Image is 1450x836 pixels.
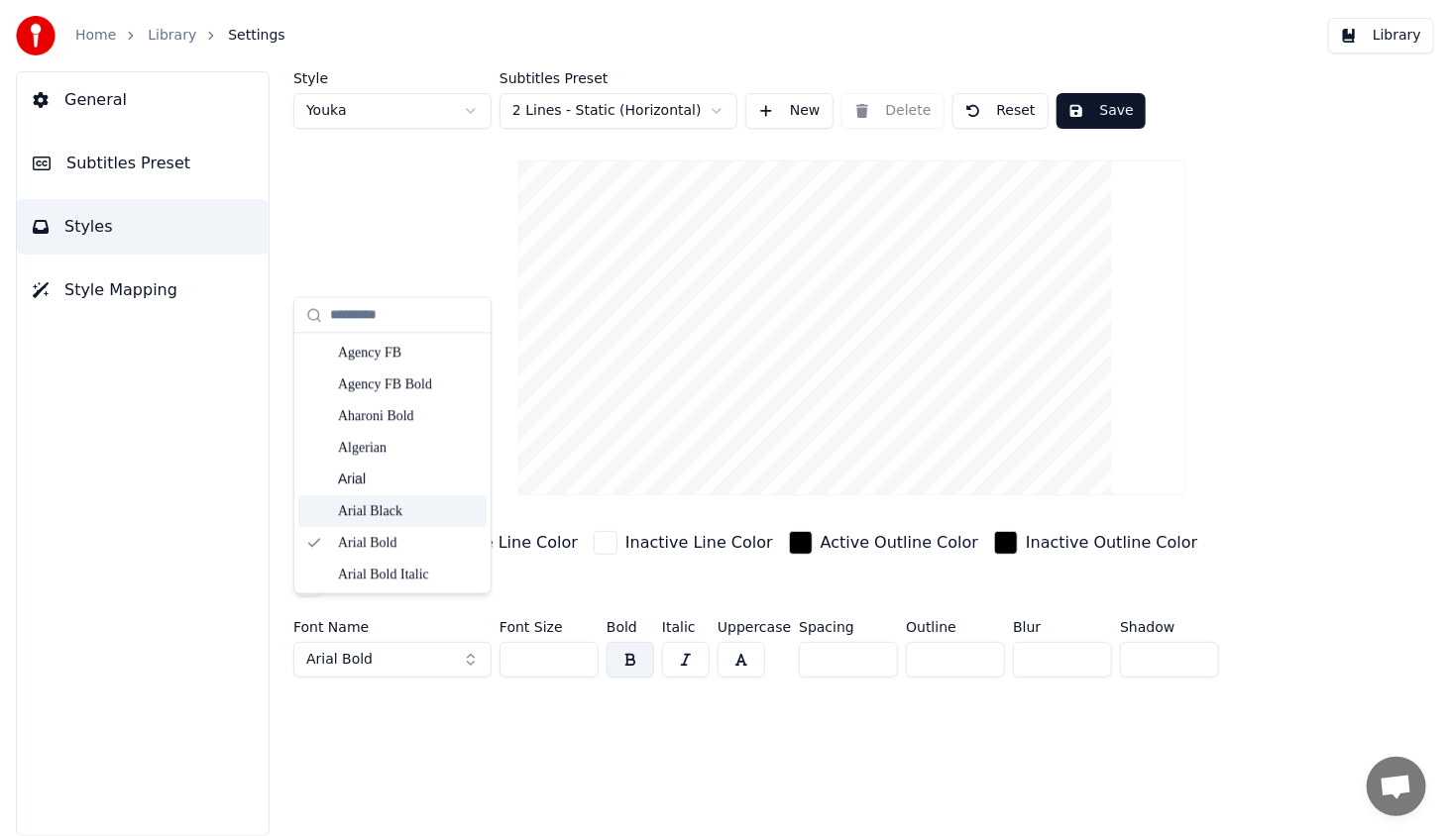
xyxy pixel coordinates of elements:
[293,620,492,634] label: Font Name
[17,262,269,318] button: Style Mapping
[990,527,1201,559] button: Inactive Outline Color
[338,438,479,458] div: Algerian
[408,527,582,559] button: Active Line Color
[228,26,284,46] span: Settings
[821,531,978,555] div: Active Outline Color
[745,93,834,129] button: New
[338,565,479,584] div: Arial Bold Italic
[906,620,1005,634] label: Outline
[338,343,479,363] div: Agency FB
[306,650,373,670] span: Arial Bold
[590,527,777,559] button: Inactive Line Color
[1026,531,1197,555] div: Inactive Outline Color
[662,620,710,634] label: Italic
[338,501,479,521] div: Arial Black
[338,406,479,426] div: Aharoni Bold
[64,215,113,239] span: Styles
[1367,757,1426,816] div: פתח צ'אט
[338,533,479,553] div: Arial Bold
[293,71,492,85] label: Style
[148,26,196,46] a: Library
[1328,18,1434,53] button: Library
[338,374,479,394] div: Agency FB Bold
[16,16,56,55] img: youka
[952,93,1049,129] button: Reset
[1120,620,1219,634] label: Shadow
[718,620,791,634] label: Uppercase
[338,470,479,489] div: Arial
[75,26,116,46] a: Home
[785,527,982,559] button: Active Outline Color
[17,72,269,128] button: General
[17,199,269,255] button: Styles
[66,152,190,175] span: Subtitles Preset
[1013,620,1112,634] label: Blur
[444,531,578,555] div: Active Line Color
[799,620,898,634] label: Spacing
[75,26,285,46] nav: breadcrumb
[64,278,177,302] span: Style Mapping
[500,71,737,85] label: Subtitles Preset
[625,531,773,555] div: Inactive Line Color
[64,88,127,112] span: General
[607,620,654,634] label: Bold
[17,136,269,191] button: Subtitles Preset
[500,620,599,634] label: Font Size
[1057,93,1146,129] button: Save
